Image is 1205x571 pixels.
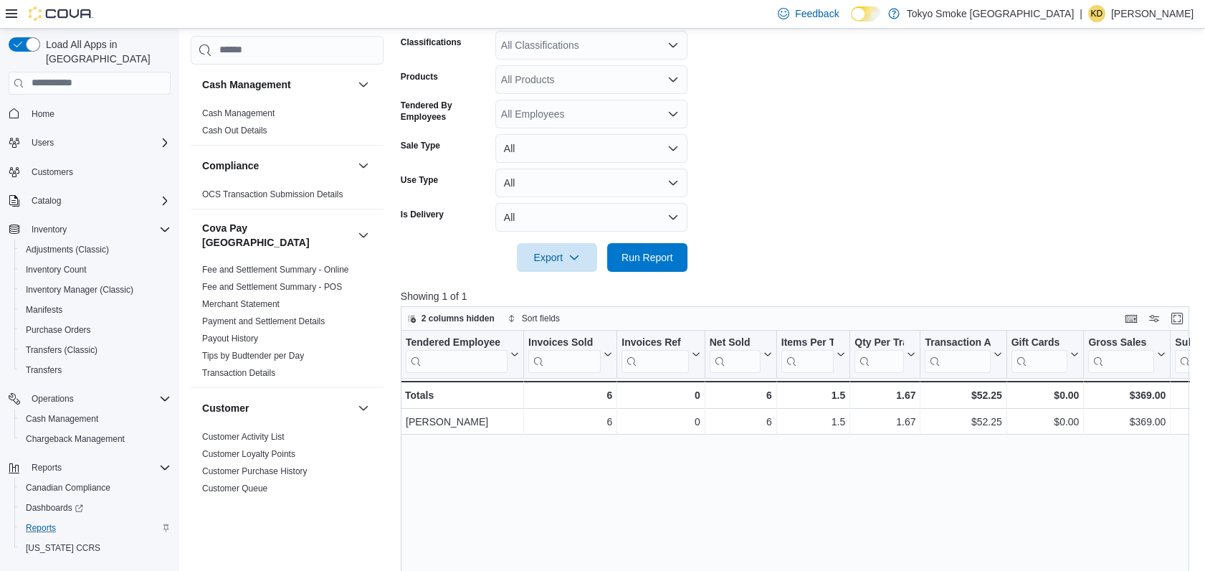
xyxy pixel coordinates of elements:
[781,413,846,430] div: 1.5
[32,393,74,405] span: Operations
[522,313,560,324] span: Sort fields
[406,413,519,430] div: [PERSON_NAME]
[26,221,72,238] button: Inventory
[20,519,62,537] a: Reports
[20,281,139,298] a: Inventory Manager (Classic)
[401,174,438,186] label: Use Type
[401,310,500,327] button: 2 columns hidden
[1011,413,1079,430] div: $0.00
[32,137,54,148] span: Users
[202,334,258,344] a: Payout History
[202,483,267,494] span: Customer Queue
[14,478,176,498] button: Canadian Compliance
[202,350,304,362] span: Tips by Budtender per Day
[795,6,839,21] span: Feedback
[854,336,904,372] div: Qty Per Transaction
[26,459,67,476] button: Reports
[401,37,462,48] label: Classifications
[202,401,352,415] button: Customer
[1011,336,1067,349] div: Gift Cards
[20,261,171,278] span: Inventory Count
[1088,336,1154,349] div: Gross Sales
[20,499,171,516] span: Dashboards
[3,458,176,478] button: Reports
[854,387,915,404] div: 1.67
[26,164,79,181] a: Customers
[26,413,98,425] span: Cash Management
[32,195,61,207] span: Catalog
[26,542,100,554] span: [US_STATE] CCRS
[191,105,384,145] div: Cash Management
[20,241,171,258] span: Adjustments (Classic)
[1011,336,1067,372] div: Gift Card Sales
[202,159,352,173] button: Compliance
[401,71,438,82] label: Products
[26,482,110,494] span: Canadian Compliance
[14,320,176,340] button: Purchase Orders
[26,502,83,514] span: Dashboards
[202,108,275,119] span: Cash Management
[925,336,990,349] div: Transaction Average
[528,336,601,372] div: Invoices Sold
[202,316,325,327] span: Payment and Settlement Details
[20,321,171,339] span: Purchase Orders
[202,189,343,199] a: OCS Transaction Submission Details
[14,240,176,260] button: Adjustments (Classic)
[26,134,171,151] span: Users
[20,281,171,298] span: Inventory Manager (Classic)
[20,341,171,359] span: Transfers (Classic)
[202,108,275,118] a: Cash Management
[3,220,176,240] button: Inventory
[1091,5,1103,22] span: KD
[667,108,679,120] button: Open list of options
[406,336,508,349] div: Tendered Employee
[191,261,384,387] div: Cova Pay [GEOGRAPHIC_DATA]
[202,483,267,494] a: Customer Queue
[355,157,372,174] button: Compliance
[20,341,103,359] a: Transfers (Classic)
[14,498,176,518] a: Dashboards
[20,410,104,428] a: Cash Management
[401,209,444,220] label: Is Delivery
[20,499,89,516] a: Dashboards
[202,125,267,136] span: Cash Out Details
[781,336,845,372] button: Items Per Transaction
[202,401,249,415] h3: Customer
[14,429,176,449] button: Chargeback Management
[202,221,352,250] button: Cova Pay [GEOGRAPHIC_DATA]
[32,108,54,120] span: Home
[1111,5,1194,22] p: [PERSON_NAME]
[26,304,62,316] span: Manifests
[26,324,91,336] span: Purchase Orders
[495,203,687,232] button: All
[26,192,67,209] button: Catalog
[14,518,176,538] button: Reports
[26,284,133,296] span: Inventory Manager (Classic)
[406,336,519,372] button: Tendered Employee
[202,77,352,92] button: Cash Management
[854,413,915,430] div: 1.67
[14,260,176,280] button: Inventory Count
[667,39,679,51] button: Open list of options
[202,448,295,460] span: Customer Loyalty Points
[355,400,372,417] button: Customer
[1088,336,1154,372] div: Gross Sales
[1123,310,1140,327] button: Keyboard shortcuts
[621,336,700,372] button: Invoices Ref
[406,336,508,372] div: Tendered Employee
[14,538,176,558] button: [US_STATE] CCRS
[191,186,384,209] div: Compliance
[202,282,342,292] a: Fee and Settlement Summary - POS
[20,430,130,448] a: Chargeback Management
[1168,310,1186,327] button: Enter fullscreen
[1080,5,1082,22] p: |
[202,299,280,309] a: Merchant Statement
[202,449,295,459] a: Customer Loyalty Points
[202,281,342,293] span: Fee and Settlement Summary - POS
[851,6,881,22] input: Dark Mode
[502,310,566,327] button: Sort fields
[14,280,176,300] button: Inventory Manager (Classic)
[202,159,259,173] h3: Compliance
[528,336,612,372] button: Invoices Sold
